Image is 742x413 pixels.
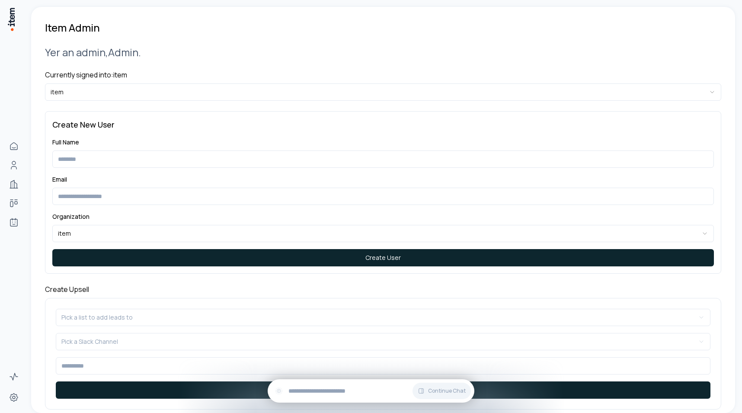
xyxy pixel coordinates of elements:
span: Continue Chat [428,387,466,394]
label: Full Name [52,138,79,146]
h3: Create New User [52,118,714,131]
h4: Create Upsell [45,284,721,295]
label: Email [52,175,67,183]
label: Organization [52,212,90,221]
h1: Item Admin [45,21,100,35]
h2: Yer an admin, Admin . [45,45,721,59]
button: Send Message [56,381,710,399]
a: Activity [5,368,22,385]
a: Home [5,138,22,155]
a: People [5,157,22,174]
h4: Currently signed into: item [45,70,721,80]
button: Continue Chat [413,383,471,399]
a: Companies [5,176,22,193]
a: Settings [5,389,22,406]
a: Deals [5,195,22,212]
a: Agents [5,214,22,231]
button: Create User [52,249,714,266]
div: Continue Chat [268,379,474,403]
img: Item Brain Logo [7,7,16,32]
